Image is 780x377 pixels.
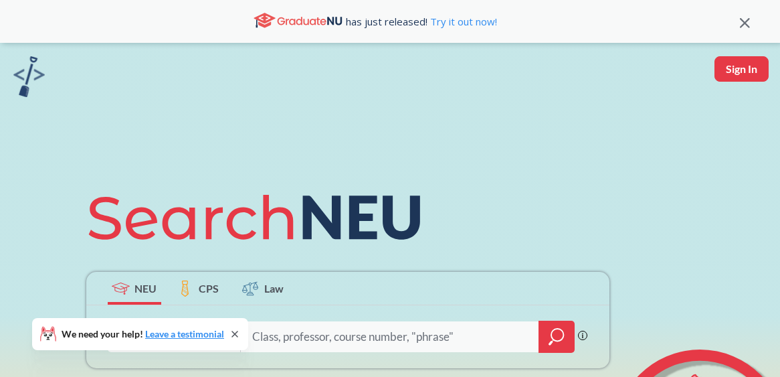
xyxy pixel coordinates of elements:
a: sandbox logo [13,56,45,101]
span: NEU [134,281,157,296]
span: We need your help! [62,329,224,339]
a: Leave a testimonial [145,328,224,340]
img: sandbox logo [13,56,45,97]
span: has just released! [346,14,497,29]
span: CPS [199,281,219,296]
span: Law [264,281,284,296]
input: Class, professor, course number, "phrase" [251,323,529,351]
a: Try it out now! [427,15,497,28]
svg: magnifying glass [549,327,565,346]
div: magnifying glass [539,321,575,353]
button: Sign In [714,56,769,82]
